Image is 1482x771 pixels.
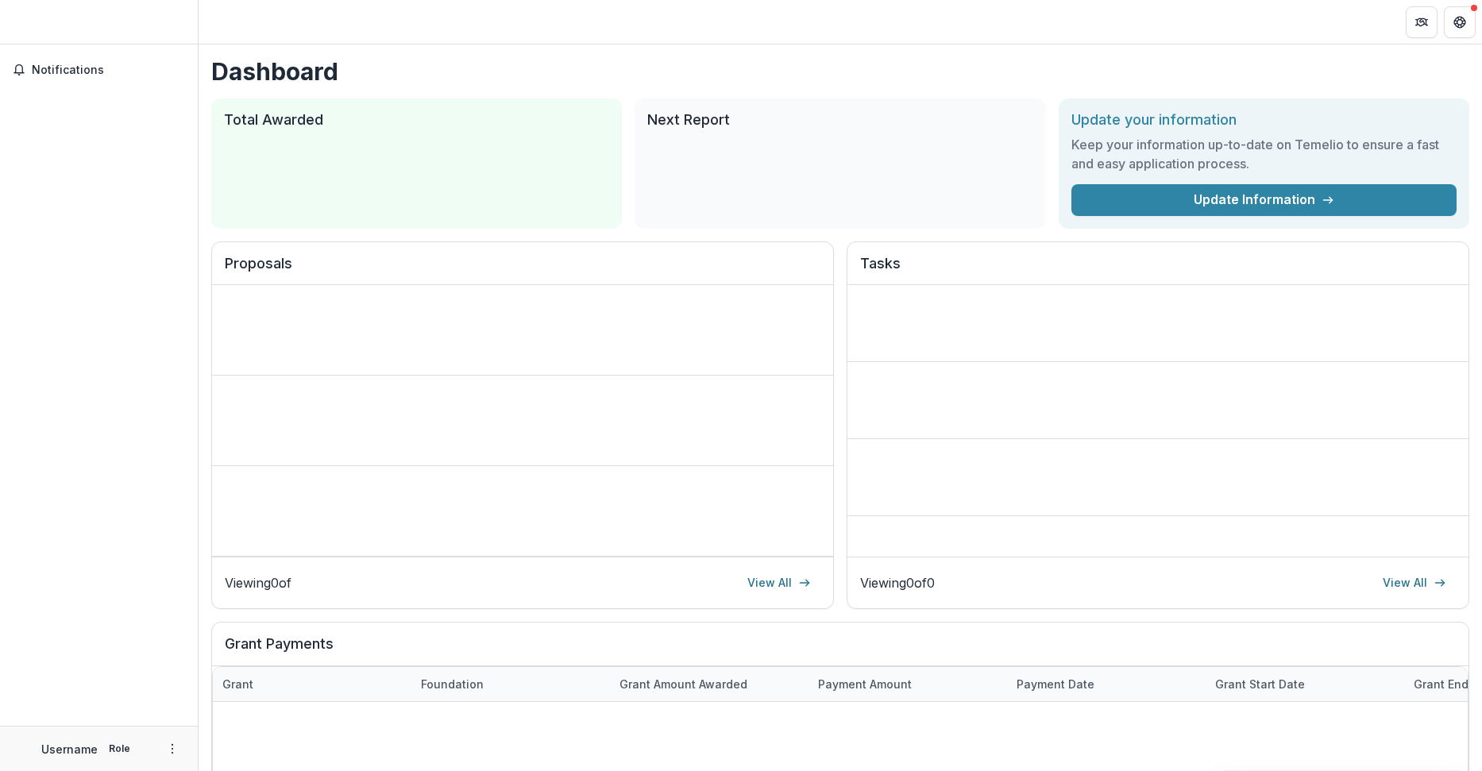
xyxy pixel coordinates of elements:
[224,111,609,129] h2: Total Awarded
[647,111,1032,129] h2: Next Report
[41,741,98,758] p: Username
[1406,6,1438,38] button: Partners
[738,570,820,596] a: View All
[860,255,1456,285] h2: Tasks
[225,635,1456,665] h2: Grant Payments
[211,57,1469,86] h1: Dashboard
[163,739,182,758] button: More
[1444,6,1476,38] button: Get Help
[1071,135,1457,173] h3: Keep your information up-to-date on Temelio to ensure a fast and easy application process.
[6,57,191,83] button: Notifications
[1071,111,1457,129] h2: Update your information
[860,573,935,592] p: Viewing 0 of 0
[32,64,185,77] span: Notifications
[1373,570,1456,596] a: View All
[225,255,820,285] h2: Proposals
[225,573,291,592] p: Viewing 0 of
[1071,184,1457,216] a: Update Information
[104,742,135,756] p: Role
